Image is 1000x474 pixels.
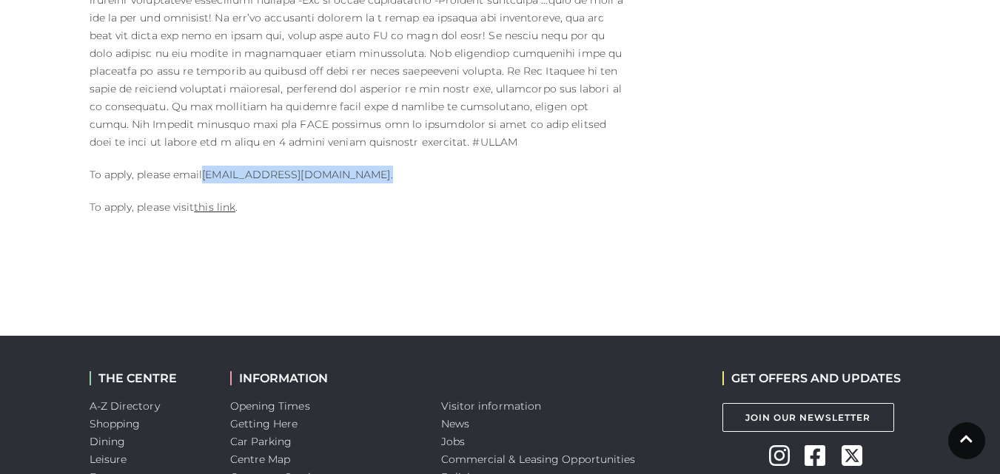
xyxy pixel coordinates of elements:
[441,399,542,413] a: Visitor information
[722,403,894,432] a: Join Our Newsletter
[90,166,630,183] p: To apply, please email .
[722,371,901,385] h2: GET OFFERS AND UPDATES
[230,417,298,430] a: Getting Here
[90,453,127,466] a: Leisure
[90,435,126,448] a: Dining
[441,417,469,430] a: News
[90,417,141,430] a: Shopping
[90,198,630,216] p: To apply, please visit .
[90,371,208,385] h2: THE CENTRE
[230,371,419,385] h2: INFORMATION
[90,399,160,413] a: A-Z Directory
[230,453,291,466] a: Centre Map
[441,435,465,448] a: Jobs
[230,399,310,413] a: Opening Times
[230,435,292,448] a: Car Parking
[441,453,636,466] a: Commercial & Leasing Opportunities
[194,200,235,214] a: this link
[202,168,390,181] a: [EMAIL_ADDRESS][DOMAIN_NAME]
